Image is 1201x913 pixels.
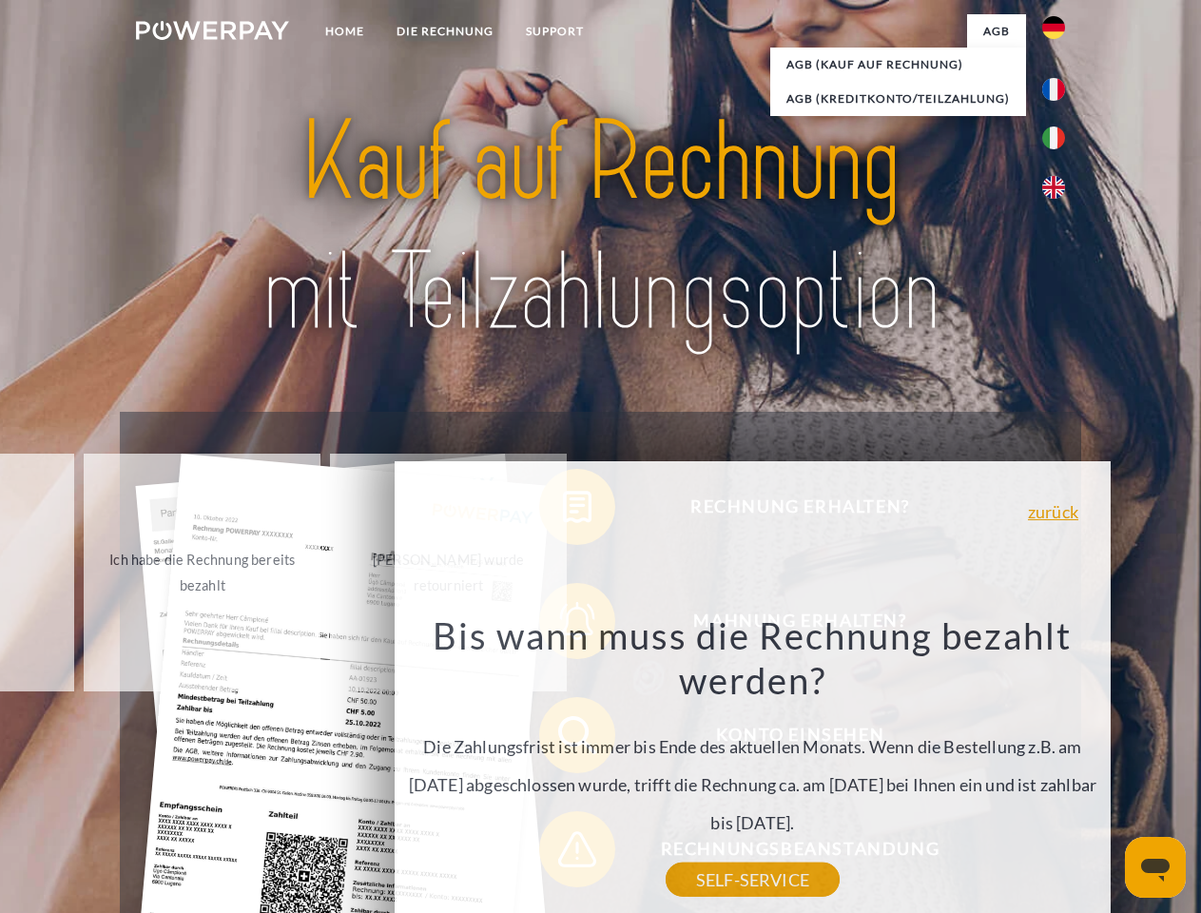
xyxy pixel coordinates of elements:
div: Die Zahlungsfrist ist immer bis Ende des aktuellen Monats. Wenn die Bestellung z.B. am [DATE] abg... [406,612,1100,880]
div: [PERSON_NAME] wurde retourniert [341,547,555,598]
a: SUPPORT [510,14,600,49]
a: AGB (Kreditkonto/Teilzahlung) [770,82,1026,116]
div: Ich habe die Rechnung bereits bezahlt [95,547,309,598]
a: DIE RECHNUNG [380,14,510,49]
img: title-powerpay_de.svg [182,91,1019,364]
a: zurück [1028,503,1078,520]
iframe: Schaltfläche zum Öffnen des Messaging-Fensters [1125,837,1186,898]
a: Home [309,14,380,49]
img: logo-powerpay-white.svg [136,21,289,40]
img: en [1042,176,1065,199]
img: it [1042,126,1065,149]
a: SELF-SERVICE [666,863,840,897]
a: agb [967,14,1026,49]
a: AGB (Kauf auf Rechnung) [770,48,1026,82]
h3: Bis wann muss die Rechnung bezahlt werden? [406,612,1100,704]
img: fr [1042,78,1065,101]
img: de [1042,16,1065,39]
